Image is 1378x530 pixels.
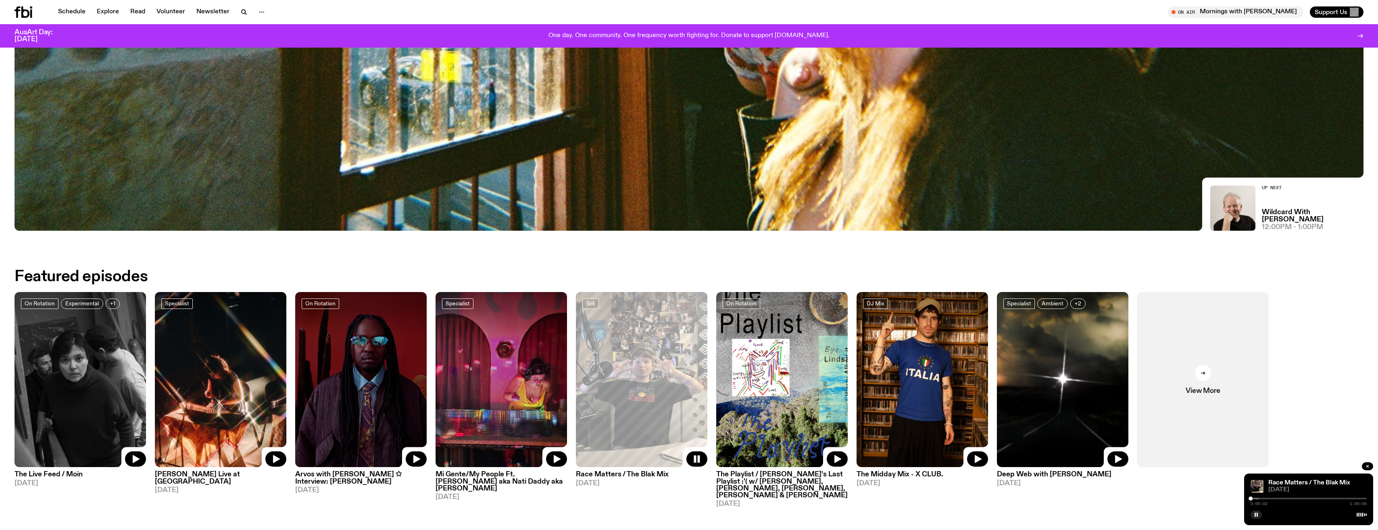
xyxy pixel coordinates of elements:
span: On Rotation [726,300,757,307]
span: [DATE] [997,480,1128,487]
button: +1 [106,298,120,309]
span: 12:00pm - 1:00pm [1262,224,1323,231]
span: Talk [586,300,595,307]
h3: The Playlist / [PERSON_NAME]'s Last Playlist :'( w/ [PERSON_NAME], [PERSON_NAME], [PERSON_NAME], ... [716,471,848,499]
span: 1:00:00 [1350,502,1367,506]
a: DJ Mix [863,298,888,309]
span: On Rotation [25,300,55,307]
a: Specialist [161,298,193,309]
span: [DATE] [1268,487,1367,493]
img: A black and white image of moin on stairs, looking up at the camera. [15,292,146,467]
span: +2 [1075,300,1081,307]
button: On AirMornings with [PERSON_NAME] [1167,6,1303,18]
h3: Mi Gente/My People Ft. [PERSON_NAME] aka Nati Daddy aka [PERSON_NAME] [436,471,567,492]
span: [DATE] [295,487,427,494]
span: Ambient [1042,300,1063,307]
a: Read [125,6,150,18]
span: [DATE] [857,480,988,487]
a: Race Matters / The Blak Mix[DATE] [576,467,707,486]
h2: Featured episodes [15,269,148,284]
span: Specialist [446,300,470,307]
span: +1 [110,300,115,307]
span: Specialist [1007,300,1031,307]
span: [DATE] [436,494,567,501]
a: On Rotation [302,298,339,309]
a: The Playlist / [PERSON_NAME]'s Last Playlist :'( w/ [PERSON_NAME], [PERSON_NAME], [PERSON_NAME], ... [716,467,848,507]
a: Newsletter [192,6,234,18]
a: The Live Feed / Moin[DATE] [15,467,146,486]
a: Mi Gente/My People Ft. [PERSON_NAME] aka Nati Daddy aka [PERSON_NAME][DATE] [436,467,567,500]
h3: Arvos with [PERSON_NAME] ✩ Interview: [PERSON_NAME] [295,471,427,485]
a: On Rotation [723,298,760,309]
span: DJ Mix [867,300,884,307]
span: [DATE] [716,501,848,507]
h3: AusArt Day: [DATE] [15,29,66,43]
span: [DATE] [155,487,286,494]
h3: Deep Web with [PERSON_NAME] [997,471,1128,478]
a: Deep Web with [PERSON_NAME][DATE] [997,467,1128,486]
a: On Rotation [21,298,58,309]
button: Support Us [1310,6,1363,18]
h3: [PERSON_NAME] Live at [GEOGRAPHIC_DATA] [155,471,286,485]
span: [DATE] [576,480,707,487]
span: View More [1186,388,1220,394]
span: [DATE] [15,480,146,487]
h2: Up Next [1262,186,1363,190]
a: Wildcard With [PERSON_NAME] [1262,209,1363,223]
h3: The Midday Mix - X CLUB. [857,471,988,478]
a: [PERSON_NAME] Live at [GEOGRAPHIC_DATA][DATE] [155,467,286,493]
a: Ambient [1037,298,1068,309]
a: The Midday Mix - X CLUB.[DATE] [857,467,988,486]
a: Race Matters / The Blak Mix [1268,480,1350,486]
img: Man Standing in front of red back drop with sunglasses on [295,292,427,467]
span: 0:00:02 [1251,502,1268,506]
img: Stuart is smiling charmingly, wearing a black t-shirt against a stark white background. [1210,186,1255,231]
span: Support Us [1315,8,1347,16]
button: +2 [1070,298,1086,309]
a: Schedule [53,6,90,18]
h3: The Live Feed / Moin [15,471,146,478]
a: Talk [582,298,599,309]
span: Experimental [65,300,99,307]
a: Experimental [61,298,103,309]
a: Arvos with [PERSON_NAME] ✩ Interview: [PERSON_NAME][DATE] [295,467,427,493]
a: Specialist [1003,298,1035,309]
a: Specialist [442,298,473,309]
a: Explore [92,6,124,18]
a: View More [1137,292,1269,467]
span: On Rotation [305,300,336,307]
p: One day. One community. One frequency worth fighting for. Donate to support [DOMAIN_NAME]. [548,32,830,40]
span: Specialist [165,300,189,307]
a: Volunteer [152,6,190,18]
h3: Race Matters / The Blak Mix [576,471,707,478]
